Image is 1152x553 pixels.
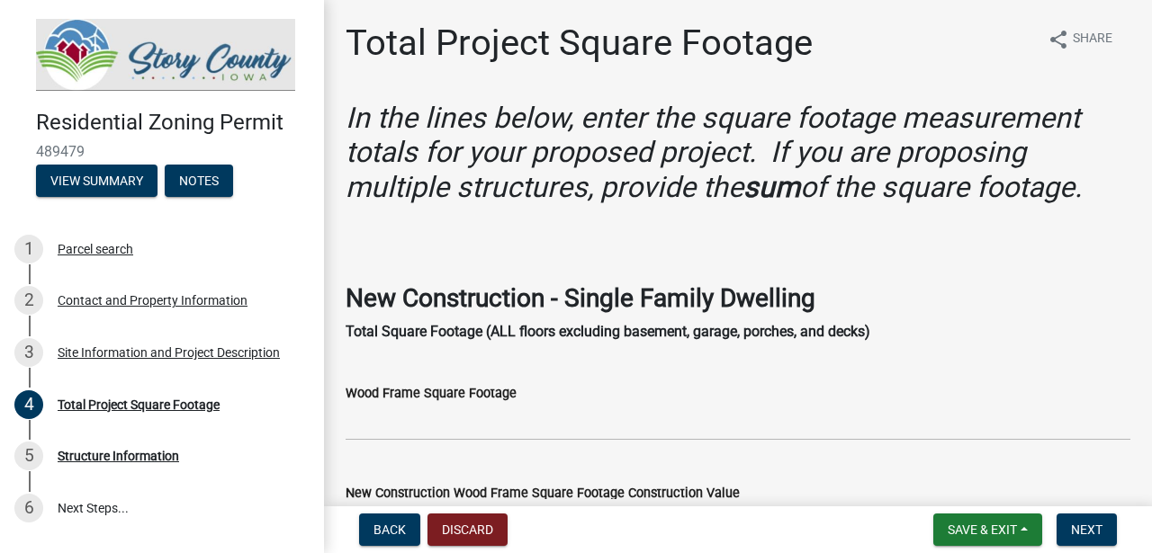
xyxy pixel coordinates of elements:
[14,494,43,522] div: 6
[346,388,517,400] label: Wood Frame Square Footage
[14,235,43,263] div: 1
[14,390,43,419] div: 4
[948,522,1017,537] span: Save & Exit
[14,338,43,367] div: 3
[36,19,295,91] img: Story County, Iowa
[36,165,157,197] button: View Summary
[346,22,813,65] h1: Total Project Square Footage
[427,513,508,546] button: Discard
[36,110,310,136] h4: Residential Zoning Permit
[1048,29,1069,50] i: share
[165,174,233,189] wm-modal-confirm: Notes
[933,513,1042,546] button: Save & Exit
[58,243,133,255] div: Parcel search
[14,442,43,470] div: 5
[1057,513,1117,546] button: Next
[58,398,220,411] div: Total Project Square Footage
[36,143,288,160] span: 489479
[346,487,740,500] label: New Construction Wood Frame Square Footage Construction Value
[14,286,43,315] div: 2
[58,450,179,462] div: Structure Information
[36,174,157,189] wm-modal-confirm: Summary
[1033,22,1127,57] button: shareShare
[743,170,800,204] strong: sum
[373,522,406,537] span: Back
[58,294,247,307] div: Contact and Property Information
[346,323,870,340] strong: Total Square Footage (ALL floors excluding basement, garage, porches, and decks)
[1073,29,1112,50] span: Share
[359,513,420,546] button: Back
[58,346,280,359] div: Site Information and Project Description
[346,283,815,313] strong: New Construction - Single Family Dwelling
[346,101,1082,204] i: In the lines below, enter the square footage measurement totals for your proposed project. If you...
[165,165,233,197] button: Notes
[1071,522,1102,537] span: Next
